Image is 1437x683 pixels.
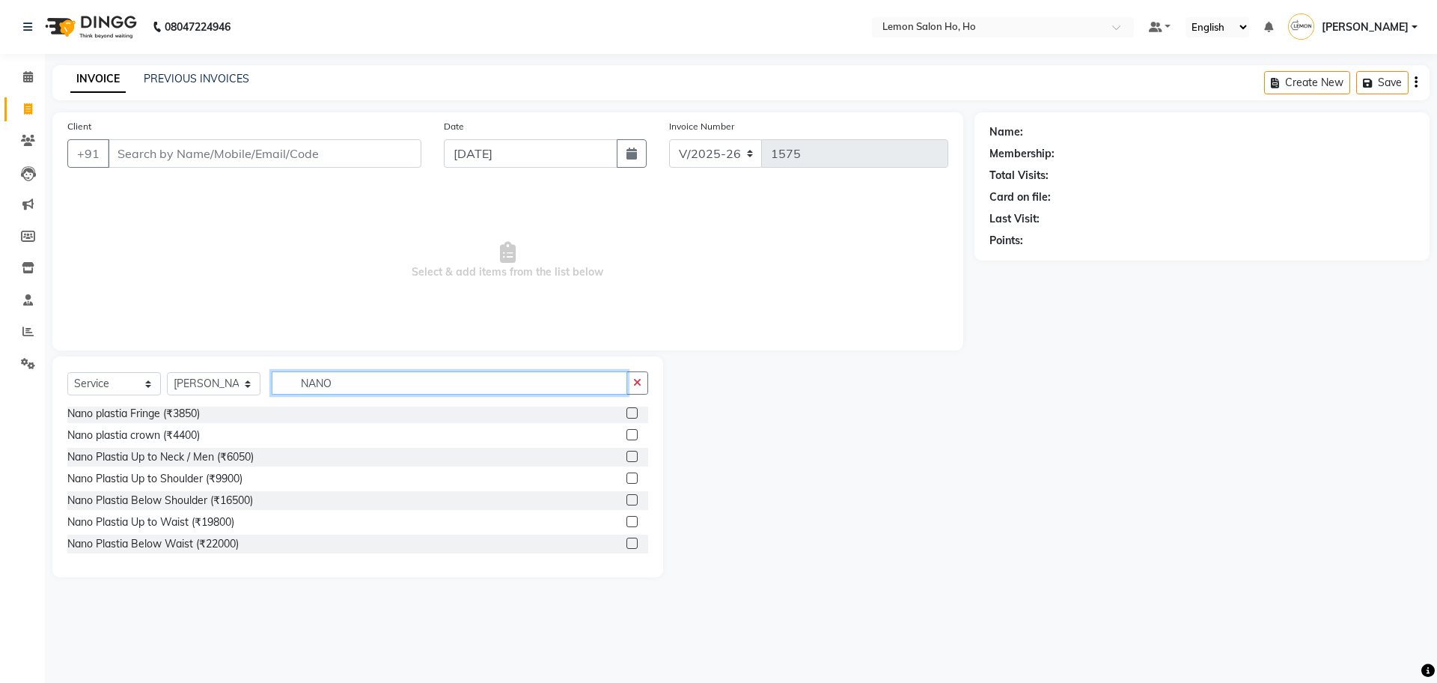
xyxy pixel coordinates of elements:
[67,139,109,168] button: +91
[272,371,627,395] input: Search or Scan
[67,406,200,422] div: Nano plastia Fringe (₹3850)
[67,514,234,530] div: Nano Plastia Up to Waist (₹19800)
[67,186,948,336] span: Select & add items from the list below
[1322,19,1409,35] span: [PERSON_NAME]
[67,471,242,487] div: Nano Plastia Up to Shoulder (₹9900)
[38,6,141,48] img: logo
[989,168,1049,183] div: Total Visits:
[989,211,1040,227] div: Last Visit:
[67,493,253,509] div: Nano Plastia Below Shoulder (₹16500)
[108,139,421,168] input: Search by Name/Mobile/Email/Code
[444,120,464,133] label: Date
[67,449,254,465] div: Nano Plastia Up to Neck / Men (₹6050)
[989,189,1051,205] div: Card on file:
[165,6,231,48] b: 08047224946
[1264,71,1350,94] button: Create New
[144,72,249,85] a: PREVIOUS INVOICES
[989,124,1023,140] div: Name:
[669,120,734,133] label: Invoice Number
[1288,13,1314,40] img: Shadab
[70,66,126,93] a: INVOICE
[989,233,1023,249] div: Points:
[1356,71,1409,94] button: Save
[67,120,91,133] label: Client
[67,428,200,443] div: Nano plastia crown (₹4400)
[67,536,239,552] div: Nano Plastia Below Waist (₹22000)
[989,146,1055,162] div: Membership:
